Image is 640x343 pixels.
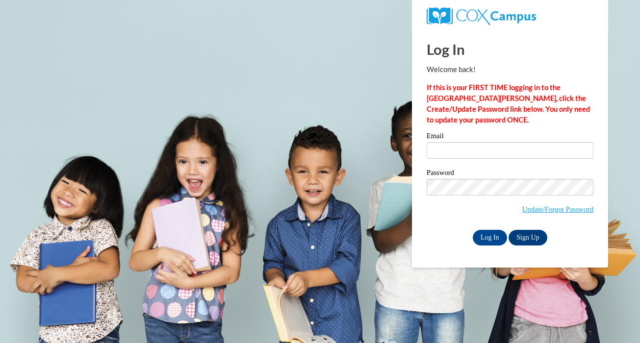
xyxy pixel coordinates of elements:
h1: Log In [427,39,593,59]
a: Update/Forgot Password [522,205,593,213]
label: Password [427,169,593,179]
a: Sign Up [509,230,547,245]
img: COX Campus [427,7,536,25]
a: COX Campus [427,11,536,20]
input: Log In [473,230,507,245]
strong: If this is your FIRST TIME logging in to the [GEOGRAPHIC_DATA][PERSON_NAME], click the Create/Upd... [427,83,590,124]
label: Email [427,132,593,142]
p: Welcome back! [427,64,593,75]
